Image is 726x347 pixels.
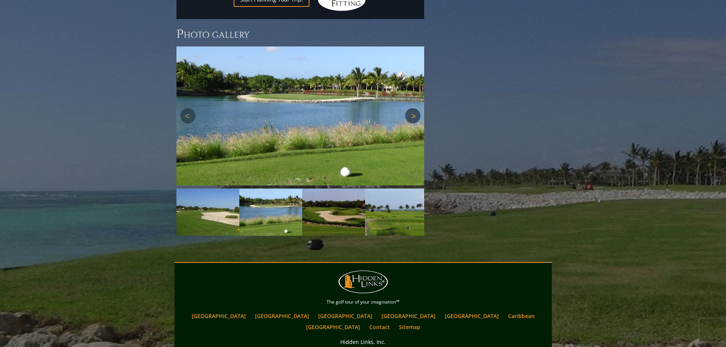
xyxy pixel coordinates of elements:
a: Sitemap [395,321,424,333]
p: Hidden Links, Inc. [176,337,550,347]
p: The golf tour of your imagination™ [176,298,550,306]
a: Previous [180,108,196,123]
h3: Photo Gallery [176,27,424,42]
a: [GEOGRAPHIC_DATA] [251,310,313,321]
a: [GEOGRAPHIC_DATA] [441,310,503,321]
a: [GEOGRAPHIC_DATA] [314,310,376,321]
a: [GEOGRAPHIC_DATA] [188,310,250,321]
a: Next [405,108,420,123]
a: Caribbean [504,310,538,321]
a: [GEOGRAPHIC_DATA] [378,310,439,321]
a: Contact [365,321,394,333]
a: [GEOGRAPHIC_DATA] [302,321,364,333]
